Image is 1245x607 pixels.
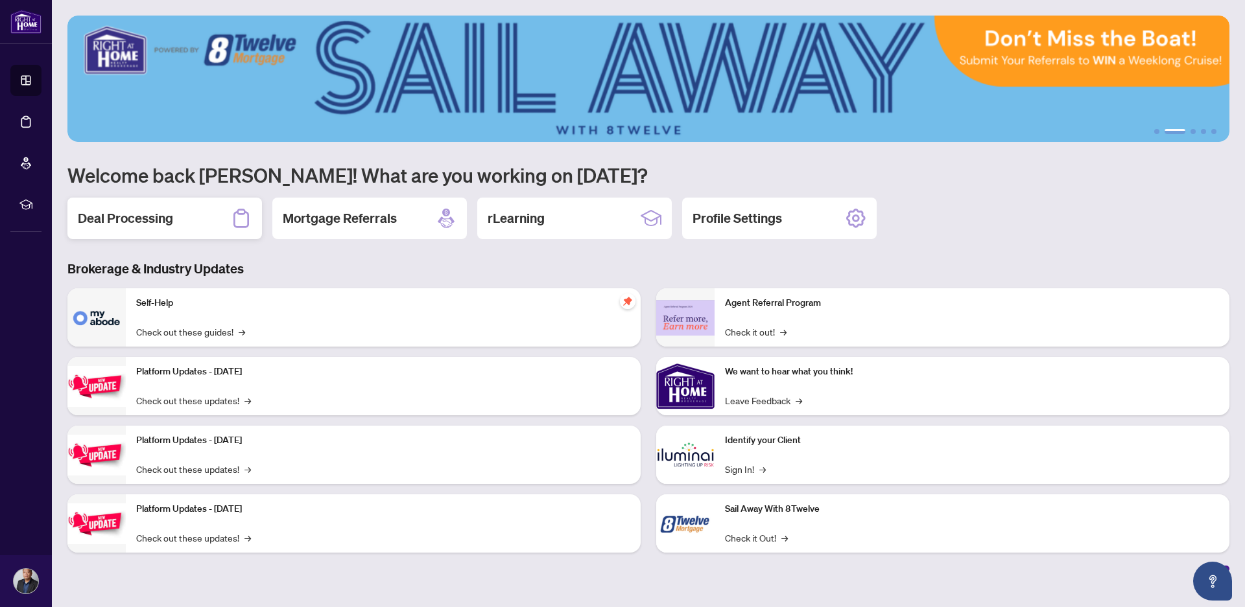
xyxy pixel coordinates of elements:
p: Platform Updates - [DATE] [136,433,630,448]
a: Leave Feedback→ [725,393,802,407]
a: Check it Out!→ [725,531,788,545]
img: Sail Away With 8Twelve [656,494,715,553]
button: 1 [1154,129,1159,134]
img: Platform Updates - July 8, 2025 [67,435,126,475]
img: Slide 1 [67,16,1229,142]
p: Self-Help [136,296,630,310]
h2: rLearning [488,209,545,227]
p: Agent Referral Program [725,296,1219,310]
a: Check out these updates!→ [136,393,251,407]
p: Platform Updates - [DATE] [136,502,630,516]
a: Check out these guides!→ [136,325,245,339]
p: Sail Away With 8Twelve [725,502,1219,516]
button: 2 [1165,129,1185,134]
img: Agent Referral Program [656,300,715,336]
img: Identify your Client [656,426,715,484]
a: Check out these updates!→ [136,462,251,476]
img: Platform Updates - June 23, 2025 [67,503,126,544]
span: → [759,462,766,476]
h2: Deal Processing [78,209,173,227]
span: → [780,325,787,339]
p: Identify your Client [725,433,1219,448]
h2: Mortgage Referrals [283,209,397,227]
span: → [781,531,788,545]
h1: Welcome back [PERSON_NAME]! What are you working on [DATE]? [67,163,1229,187]
img: Platform Updates - July 21, 2025 [67,366,126,407]
span: → [244,462,251,476]
button: Open asap [1193,562,1232,601]
img: logo [10,10,41,34]
p: Platform Updates - [DATE] [136,365,630,379]
h2: Profile Settings [693,209,782,227]
p: We want to hear what you think! [725,365,1219,379]
button: 4 [1201,129,1206,134]
span: → [244,531,251,545]
img: We want to hear what you think! [656,357,715,415]
img: Profile Icon [14,569,38,593]
h3: Brokerage & Industry Updates [67,260,1229,278]
a: Sign In!→ [725,462,766,476]
img: Self-Help [67,288,126,347]
span: → [239,325,245,339]
a: Check out these updates!→ [136,531,251,545]
a: Check it out!→ [725,325,787,339]
span: → [796,393,802,407]
button: 5 [1211,129,1216,134]
button: 3 [1191,129,1196,134]
span: → [244,393,251,407]
span: pushpin [620,293,635,309]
